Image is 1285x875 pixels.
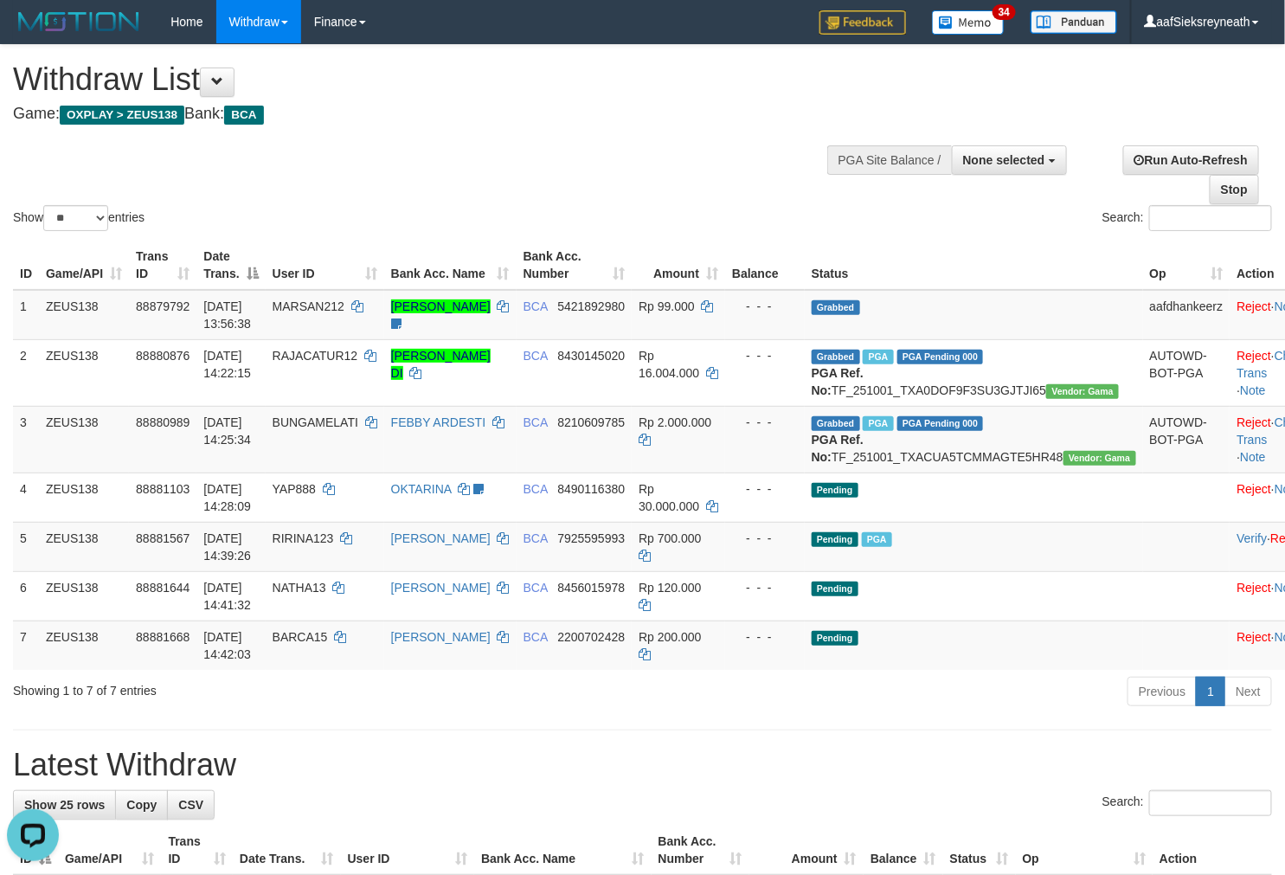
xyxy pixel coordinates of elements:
span: NATHA13 [273,581,326,595]
span: Pending [812,631,858,646]
span: Marked by aafnoeunsreypich [863,416,893,431]
span: 88881668 [136,630,190,644]
th: Trans ID: activate to sort column ascending [161,826,232,875]
td: ZEUS138 [39,339,129,406]
span: RAJACATUR12 [273,349,358,363]
span: Rp 16.004.000 [639,349,699,380]
b: PGA Ref. No: [812,433,864,464]
td: ZEUS138 [39,473,129,522]
span: BCA [524,482,548,496]
th: Op: activate to sort column ascending [1016,826,1153,875]
td: AUTOWD-BOT-PGA [1143,339,1230,406]
span: Copy 2200702428 to clipboard [557,630,625,644]
th: Date Trans.: activate to sort column ascending [233,826,341,875]
th: Trans ID: activate to sort column ascending [129,241,196,290]
div: - - - [732,414,798,431]
a: [PERSON_NAME] [391,531,491,545]
input: Search: [1149,790,1272,816]
img: Feedback.jpg [819,10,906,35]
span: BCA [524,581,548,595]
a: Show 25 rows [13,790,116,820]
span: Rp 120.000 [639,581,701,595]
a: OKTARINA [391,482,452,496]
span: Rp 700.000 [639,531,701,545]
span: BCA [524,349,548,363]
span: 88879792 [136,299,190,313]
span: None selected [963,153,1045,167]
div: - - - [732,480,798,498]
h4: Game: Bank: [13,106,839,123]
td: 6 [13,571,39,621]
span: BUNGAMELATI [273,415,358,429]
b: PGA Ref. No: [812,366,864,397]
th: Action [1153,826,1272,875]
span: Copy 8210609785 to clipboard [557,415,625,429]
span: RIRINA123 [273,531,334,545]
div: Showing 1 to 7 of 7 entries [13,675,523,699]
th: ID [13,241,39,290]
td: ZEUS138 [39,406,129,473]
span: Show 25 rows [24,798,105,812]
img: MOTION_logo.png [13,9,145,35]
th: Game/API: activate to sort column ascending [58,826,161,875]
span: 88881644 [136,581,190,595]
a: 1 [1196,677,1225,706]
label: Show entries [13,205,145,231]
td: 2 [13,339,39,406]
span: 88881567 [136,531,190,545]
a: Reject [1237,299,1271,313]
th: User ID: activate to sort column ascending [266,241,384,290]
a: [PERSON_NAME] [391,581,491,595]
td: 1 [13,290,39,340]
span: PGA Pending [897,416,984,431]
div: PGA Site Balance / [827,145,952,175]
td: TF_251001_TXA0DOF9F3SU3GJTJI65 [805,339,1143,406]
h1: Latest Withdraw [13,748,1272,782]
th: Bank Acc. Number: activate to sort column ascending [652,826,749,875]
a: Run Auto-Refresh [1123,145,1259,175]
span: 88880989 [136,415,190,429]
span: 34 [993,4,1016,20]
label: Search: [1102,205,1272,231]
span: Rp 2.000.000 [639,415,711,429]
th: Bank Acc. Name: activate to sort column ascending [474,826,652,875]
span: [DATE] 14:22:15 [203,349,251,380]
a: Reject [1237,630,1271,644]
a: Previous [1128,677,1197,706]
button: None selected [952,145,1067,175]
div: - - - [732,347,798,364]
span: Vendor URL: https://trx31.1velocity.biz [1046,384,1119,399]
a: Reject [1237,349,1271,363]
td: 4 [13,473,39,522]
td: TF_251001_TXACUA5TCMMAGTE5HR48 [805,406,1143,473]
span: Grabbed [812,416,860,431]
span: Marked by aafnoeunsreypich [863,350,893,364]
th: Bank Acc. Number: activate to sort column ascending [517,241,633,290]
a: Stop [1210,175,1259,204]
span: Pending [812,532,858,547]
td: ZEUS138 [39,290,129,340]
a: Reject [1237,415,1271,429]
span: Pending [812,582,858,596]
span: BCA [524,531,548,545]
span: Copy 8490116380 to clipboard [557,482,625,496]
a: Copy [115,790,168,820]
th: Game/API: activate to sort column ascending [39,241,129,290]
span: OXPLAY > ZEUS138 [60,106,184,125]
td: ZEUS138 [39,522,129,571]
div: - - - [732,579,798,596]
span: BARCA15 [273,630,328,644]
div: - - - [732,530,798,547]
a: Reject [1237,581,1271,595]
span: [DATE] 14:39:26 [203,531,251,563]
th: Status [805,241,1143,290]
span: [DATE] 14:28:09 [203,482,251,513]
span: Rp 200.000 [639,630,701,644]
th: User ID: activate to sort column ascending [341,826,475,875]
a: Note [1240,450,1266,464]
button: Open LiveChat chat widget [7,7,59,59]
div: - - - [732,628,798,646]
th: Amount: activate to sort column ascending [632,241,725,290]
span: Rp 30.000.000 [639,482,699,513]
div: - - - [732,298,798,315]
